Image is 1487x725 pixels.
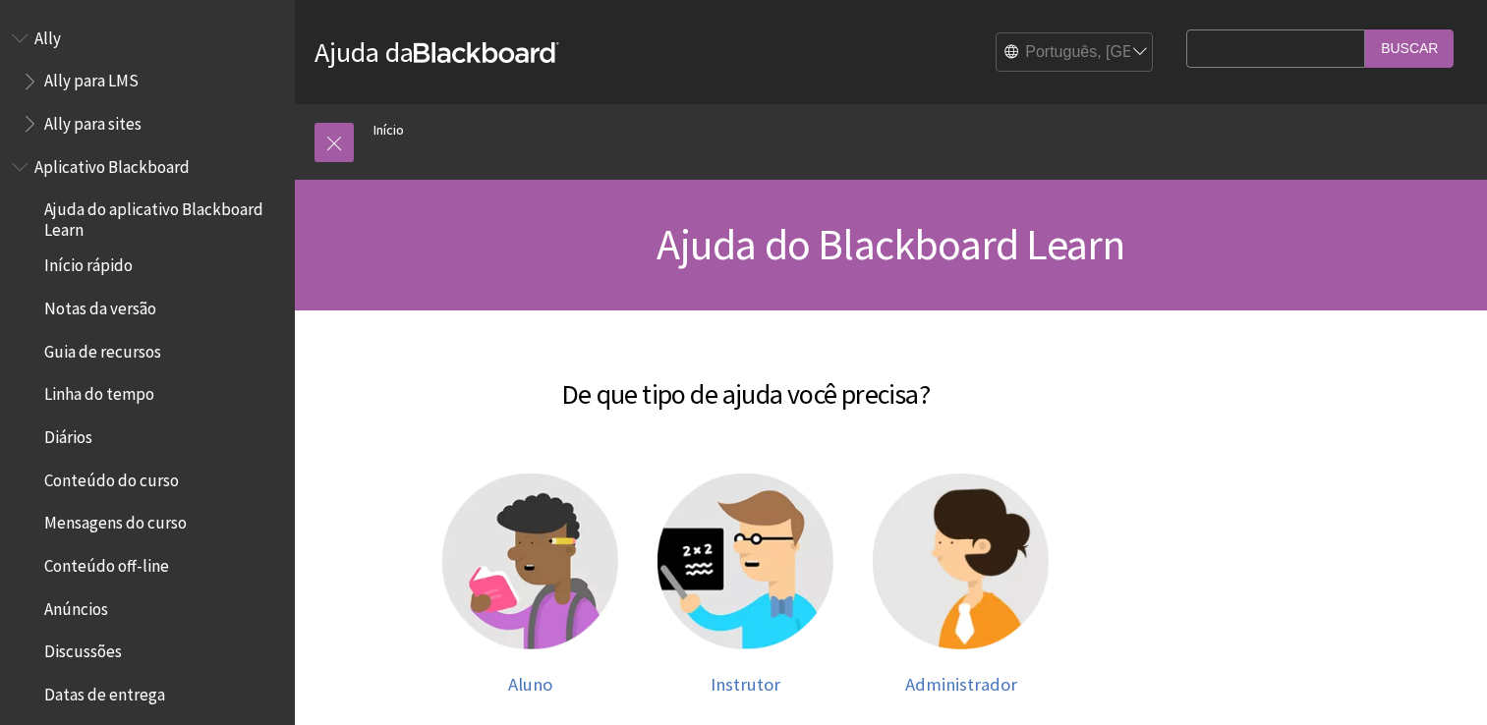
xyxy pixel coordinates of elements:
span: Discussões [44,636,122,662]
span: Conteúdo off-line [44,549,169,576]
nav: Book outline for Anthology Ally Help [12,22,283,140]
span: Início rápido [44,250,133,276]
span: Ally [34,22,61,48]
span: Ally para sites [44,107,142,134]
span: Diários [44,420,92,447]
img: Ajuda para instrutores [658,474,833,649]
span: Datas de entrega [44,678,165,704]
a: Início [373,118,404,142]
a: Ajuda para administradores Administrador [873,474,1049,695]
span: Ajuda do aplicativo Blackboard Learn [44,194,281,240]
span: Notas da versão [44,292,156,318]
select: Site Language Selector [997,33,1154,73]
span: Guia de recursos [44,335,161,362]
span: Administrador [905,673,1017,696]
span: Conteúdo do curso [44,464,179,490]
a: Ajuda para alunos Aluno [442,474,618,695]
strong: Blackboard [414,42,559,63]
span: Ally para LMS [44,65,139,91]
span: Mensagens do curso [44,507,187,533]
span: Anúncios [44,592,108,619]
span: Aplicativo Blackboard [34,150,190,177]
img: Ajuda para alunos [442,474,618,649]
input: Buscar [1365,29,1454,68]
span: Ajuda do Blackboard Learn [657,217,1124,271]
span: Instrutor [711,673,780,696]
a: Ajuda daBlackboard [315,34,559,70]
span: Linha do tempo [44,378,154,405]
span: Aluno [508,673,552,696]
img: Ajuda para administradores [873,474,1049,649]
h2: De que tipo de ajuda você precisa? [315,350,1176,415]
a: Ajuda para instrutores Instrutor [658,474,833,695]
